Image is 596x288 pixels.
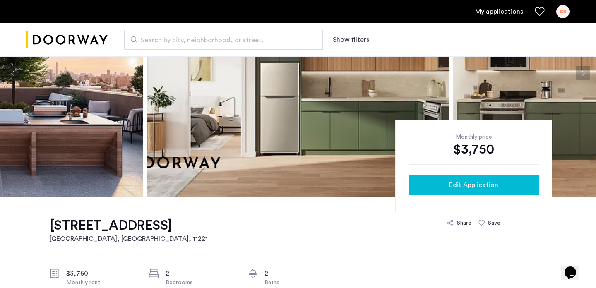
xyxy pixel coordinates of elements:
[26,24,108,55] a: Cazamio logo
[576,66,590,80] button: Next apartment
[66,278,136,287] div: Monthly rent
[124,30,323,50] input: Apartment Search
[409,141,539,158] div: $3,750
[561,255,588,280] iframe: chat widget
[141,35,300,45] span: Search by city, neighborhood, or street.
[50,234,208,244] h2: [GEOGRAPHIC_DATA], [GEOGRAPHIC_DATA] , 11221
[26,24,108,55] img: logo
[6,66,20,80] button: Previous apartment
[333,35,369,45] button: Show or hide filters
[556,5,570,18] div: SB
[409,175,539,195] button: button
[457,219,471,227] div: Share
[475,7,523,17] a: My application
[535,7,545,17] a: Favorites
[166,269,235,278] div: 2
[488,219,500,227] div: Save
[50,217,208,244] a: [STREET_ADDRESS][GEOGRAPHIC_DATA], [GEOGRAPHIC_DATA], 11221
[449,180,498,190] span: Edit Application
[50,217,208,234] h1: [STREET_ADDRESS]
[66,269,136,278] div: $3,750
[409,133,539,141] div: Monthly price
[264,269,334,278] div: 2
[166,278,235,287] div: Bedrooms
[264,278,334,287] div: Baths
